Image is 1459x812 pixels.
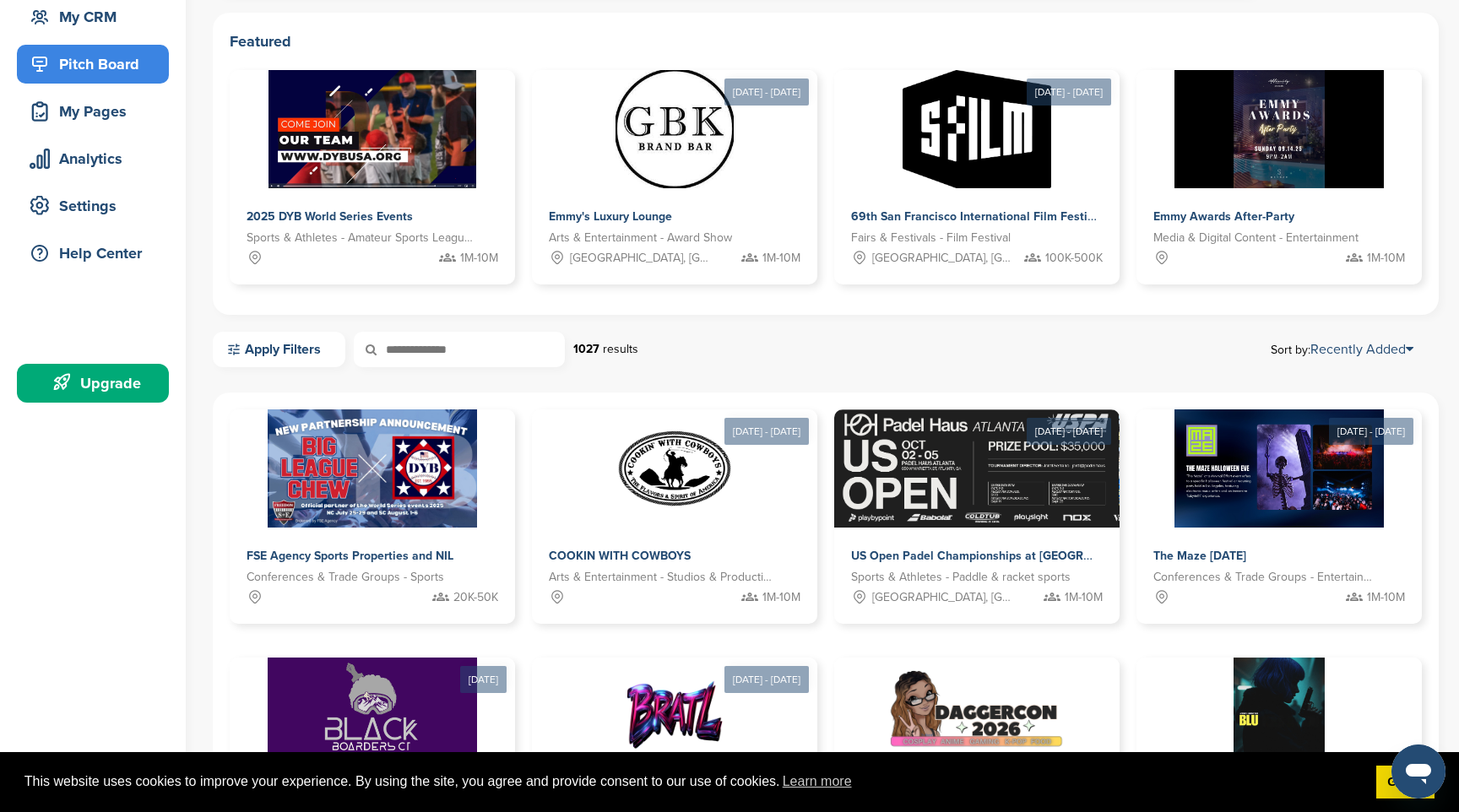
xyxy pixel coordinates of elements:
[1136,70,1422,284] a: Sponsorpitch & Emmy Awards After-Party Media & Digital Content - Entertainment 1M-10M
[1027,418,1111,445] div: [DATE] - [DATE]
[25,49,169,79] div: Pitch Board
[268,658,478,776] img: Sponsorpitch &
[1391,744,1445,798] iframe: Button to launch messaging window
[1153,229,1359,247] span: Media & Digital Content - Entertainment
[25,191,169,221] div: Settings
[1153,209,1294,224] span: Emmy Awards After-Party
[247,209,413,224] span: 2025 DYB World Series Events
[230,30,1422,53] h2: Featured
[17,187,169,225] a: Settings
[460,249,498,268] span: 1M-10M
[762,249,800,268] span: 1M-10M
[549,549,691,563] span: COOKIN WITH COWBOYS
[616,409,734,528] img: Sponsorpitch &
[1367,249,1405,268] span: 1M-10M
[1367,588,1405,607] span: 1M-10M
[532,382,817,624] a: [DATE] - [DATE] Sponsorpitch & COOKIN WITH COWBOYS Arts & Entertainment - Studios & Production Co...
[24,769,1363,794] span: This website uses cookies to improve your experience. By using the site, you agree and provide co...
[780,769,854,794] a: learn more about cookies
[268,409,478,528] img: Sponsorpitch &
[603,342,638,356] span: results
[460,666,507,693] div: [DATE]
[17,139,169,178] a: Analytics
[25,143,169,174] div: Analytics
[549,568,775,587] span: Arts & Entertainment - Studios & Production Co's
[872,588,1015,607] span: [GEOGRAPHIC_DATA], [GEOGRAPHIC_DATA]
[834,43,1120,284] a: [DATE] - [DATE] Sponsorpitch & 69th San Francisco International Film Festival Fairs & Festivals -...
[1376,766,1435,799] a: dismiss cookie message
[549,209,672,224] span: Emmy's Luxury Lounge
[230,409,515,624] a: Sponsorpitch & FSE Agency Sports Properties and NIL Conferences & Trade Groups - Sports 20K-50K
[230,70,515,284] a: Sponsorpitch & 2025 DYB World Series Events Sports & Athletes - Amateur Sports Leagues 1M-10M
[851,549,1160,563] span: US Open Padel Championships at [GEOGRAPHIC_DATA]
[1174,70,1385,188] img: Sponsorpitch &
[17,45,169,84] a: Pitch Board
[1271,343,1413,356] span: Sort by:
[1065,588,1103,607] span: 1M-10M
[247,549,453,563] span: FSE Agency Sports Properties and NIL
[25,2,169,32] div: My CRM
[1045,249,1103,268] span: 100K-500K
[25,238,169,268] div: Help Center
[616,70,734,188] img: Sponsorpitch &
[851,209,1104,224] span: 69th San Francisco International Film Festival
[724,666,809,693] div: [DATE] - [DATE]
[834,409,1277,528] img: Sponsorpitch &
[834,382,1120,624] a: [DATE] - [DATE] Sponsorpitch & US Open Padel Championships at [GEOGRAPHIC_DATA] Sports & Athletes...
[17,364,169,403] a: Upgrade
[851,568,1071,587] span: Sports & Athletes - Paddle & racket sports
[903,70,1050,188] img: Sponsorpitch &
[724,78,809,106] div: [DATE] - [DATE]
[17,92,169,131] a: My Pages
[247,229,473,247] span: Sports & Athletes - Amateur Sports Leagues
[724,418,809,445] div: [DATE] - [DATE]
[1234,658,1325,776] img: Sponsorpitch &
[851,229,1011,247] span: Fairs & Festivals - Film Festival
[453,588,498,607] span: 20K-50K
[616,658,734,776] img: Sponsorpitch &
[268,70,477,188] img: Sponsorpitch &
[570,249,713,268] span: [GEOGRAPHIC_DATA], [GEOGRAPHIC_DATA]
[1136,382,1422,624] a: [DATE] - [DATE] Sponsorpitch & The Maze [DATE] Conferences & Trade Groups - Entertainment 1M-10M
[25,368,169,398] div: Upgrade
[1174,409,1385,528] img: Sponsorpitch &
[1153,549,1246,563] span: The Maze [DATE]
[1153,568,1380,587] span: Conferences & Trade Groups - Entertainment
[573,342,599,356] strong: 1027
[762,588,800,607] span: 1M-10M
[213,332,345,367] a: Apply Filters
[25,96,169,127] div: My Pages
[1027,78,1111,106] div: [DATE] - [DATE]
[1310,341,1413,358] a: Recently Added
[549,229,732,247] span: Arts & Entertainment - Award Show
[1329,418,1413,445] div: [DATE] - [DATE]
[532,43,817,284] a: [DATE] - [DATE] Sponsorpitch & Emmy's Luxury Lounge Arts & Entertainment - Award Show [GEOGRAPHIC...
[872,249,1015,268] span: [GEOGRAPHIC_DATA], [GEOGRAPHIC_DATA]
[17,234,169,273] a: Help Center
[247,568,444,587] span: Conferences & Trade Groups - Sports
[888,658,1066,776] img: Sponsorpitch &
